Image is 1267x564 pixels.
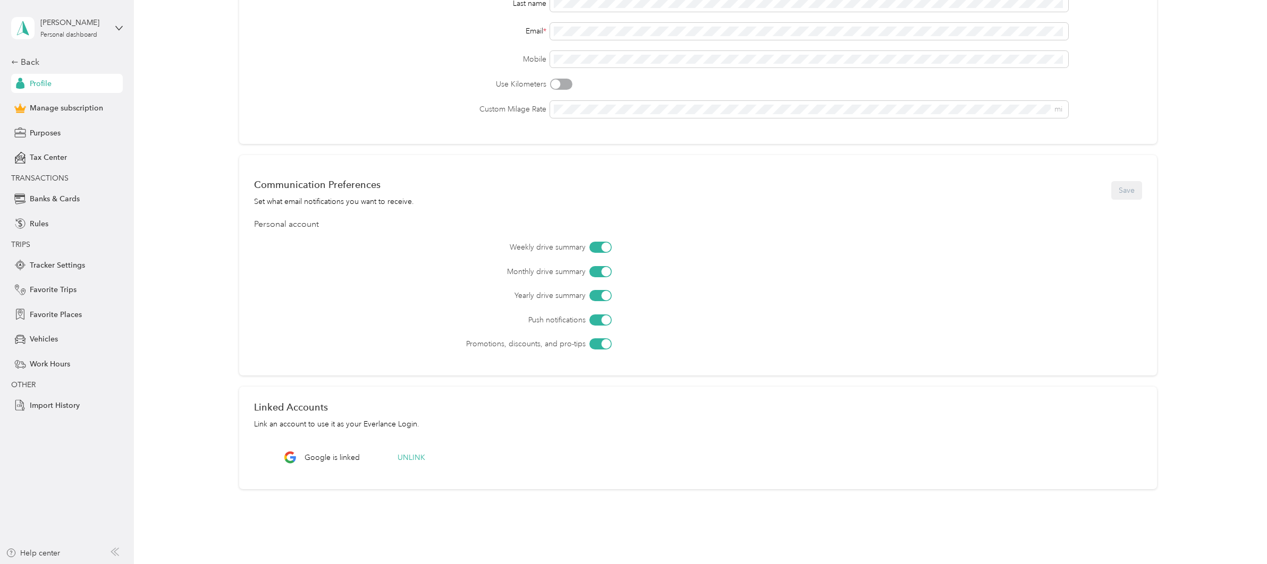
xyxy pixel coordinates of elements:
[30,309,82,320] span: Favorite Places
[254,104,546,115] label: Custom Milage Rate
[6,548,60,559] button: Help center
[40,32,97,38] div: Personal dashboard
[30,127,61,139] span: Purposes
[30,102,103,114] span: Manage subscription
[11,380,36,389] span: OTHER
[284,451,297,464] img: Google Logo
[30,334,58,345] span: Vehicles
[305,452,360,463] span: Google is linked
[11,240,30,249] span: TRIPS
[1054,105,1062,114] span: mi
[30,193,80,204] span: Banks & Cards
[254,418,1142,430] div: Link an account to use it as your Everlance Login.
[1207,505,1267,564] iframe: Everlance-gr Chat Button Frame
[30,78,52,89] span: Profile
[254,25,546,37] div: Email
[30,218,48,229] span: Rules
[30,284,77,295] span: Favorite Trips
[30,400,80,411] span: Import History
[11,174,69,183] span: TRANSACTIONS
[314,290,586,301] label: Yearly drive summary
[254,196,414,207] div: Set what email notifications you want to receive.
[30,358,70,370] span: Work Hours
[254,218,1142,231] div: Personal account
[11,56,117,69] div: Back
[254,79,546,90] label: Use Kilometers
[314,338,586,349] label: Promotions, discounts, and pro-tips
[30,152,67,163] span: Tax Center
[254,401,1142,413] div: Linked Accounts
[390,448,433,467] button: Unlink
[40,17,107,28] div: [PERSON_NAME]
[254,54,546,65] label: Mobile
[314,266,586,277] label: Monthly drive summary
[314,314,586,326] label: Push notifications
[314,242,586,253] label: Weekly drive summary
[30,260,85,271] span: Tracker Settings
[254,179,414,190] div: Communication Preferences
